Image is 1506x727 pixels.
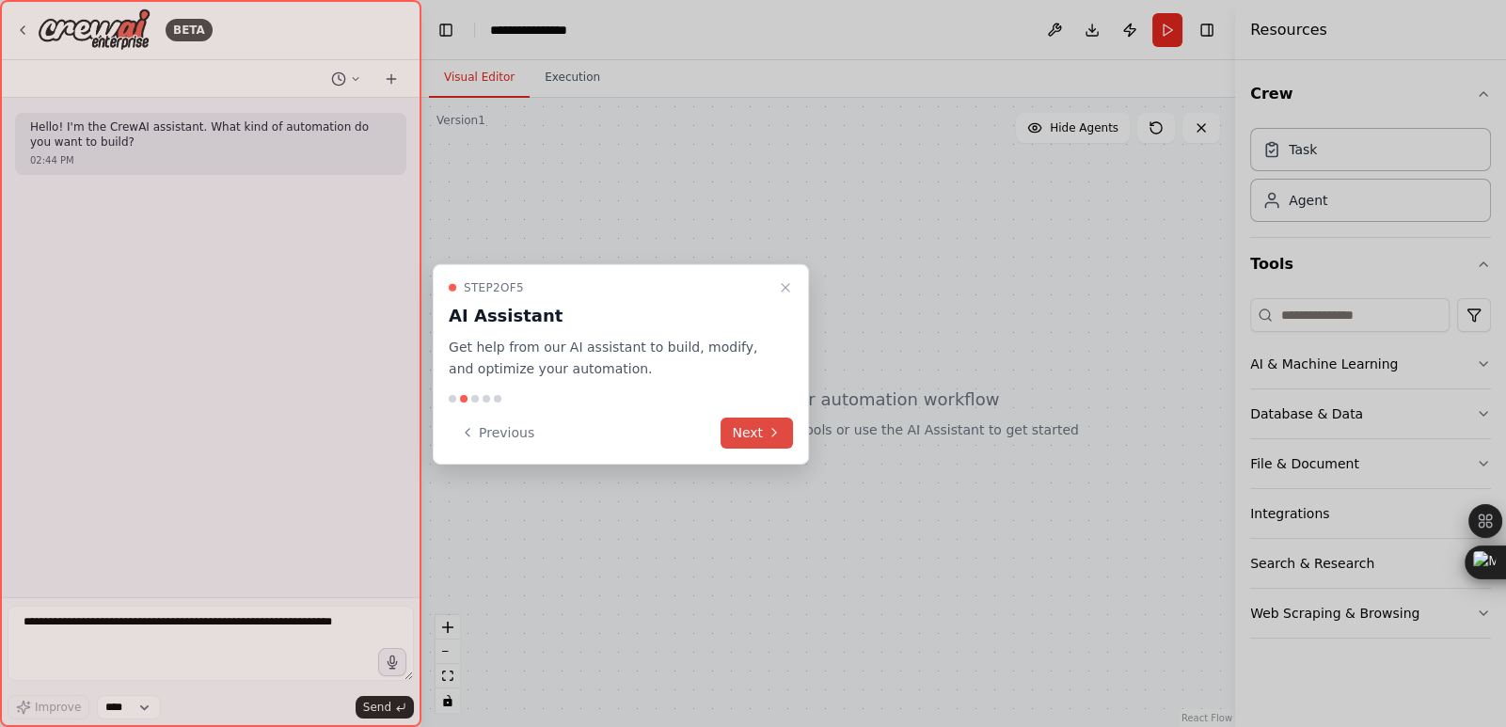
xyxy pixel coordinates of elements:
[464,280,524,295] span: Step 2 of 5
[433,17,459,43] button: Hide left sidebar
[449,303,770,329] h3: AI Assistant
[449,337,770,380] p: Get help from our AI assistant to build, modify, and optimize your automation.
[449,417,546,448] button: Previous
[721,417,793,448] button: Next
[774,277,797,299] button: Close walkthrough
